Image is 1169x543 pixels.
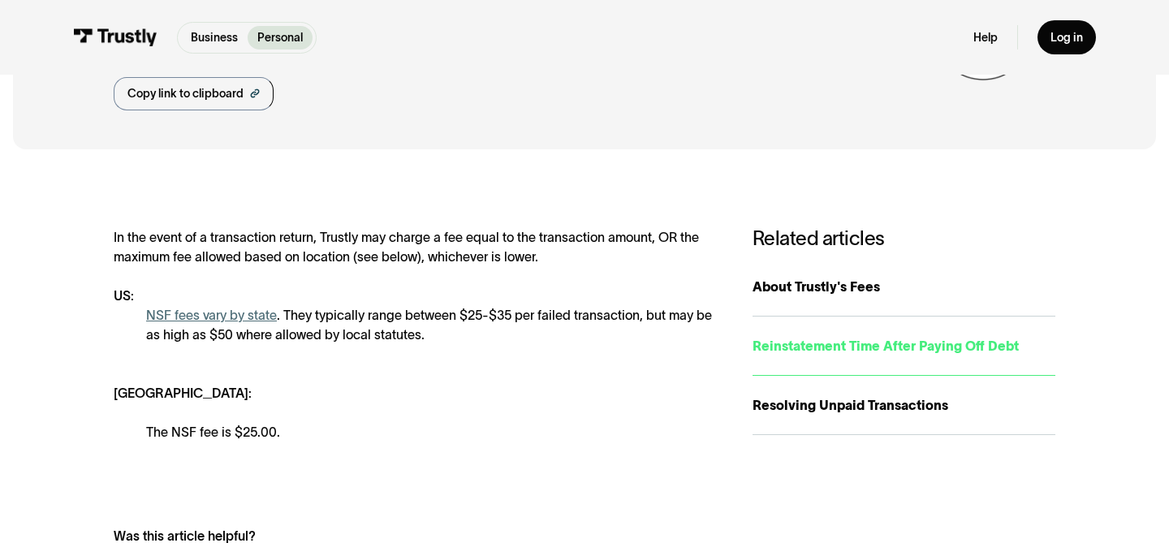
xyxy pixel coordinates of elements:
a: Resolving Unpaid Transactions [753,376,1055,435]
div: The NSF fee is $25.00. [146,422,720,442]
a: Copy link to clipboard [114,77,274,110]
a: Personal [248,26,313,50]
p: Personal [257,29,303,46]
div: Resolving Unpaid Transactions [753,395,1055,415]
div: . They typically range between $25-$35 per failed transaction, but may be as high as $50 where al... [146,305,720,344]
div: Reinstatement Time After Paying Off Debt [753,336,1055,356]
img: Trustly Logo [73,28,157,46]
h3: Related articles [753,227,1055,251]
strong: [GEOGRAPHIC_DATA] [114,386,248,400]
a: Reinstatement Time After Paying Off Debt [753,317,1055,376]
div: Log in [1050,30,1083,45]
div: Copy link to clipboard [127,85,244,102]
p: Business [191,29,238,46]
a: NSF fees vary by state [146,308,277,322]
a: Help [973,30,998,45]
a: Log in [1037,20,1096,54]
strong: US [114,288,131,303]
div: About Trustly's Fees [753,277,1055,296]
a: About Trustly's Fees [753,257,1055,317]
a: Business [181,26,248,50]
div: In the event of a transaction return, Trustly may charge a fee equal to the transaction amount, O... [114,227,720,442]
